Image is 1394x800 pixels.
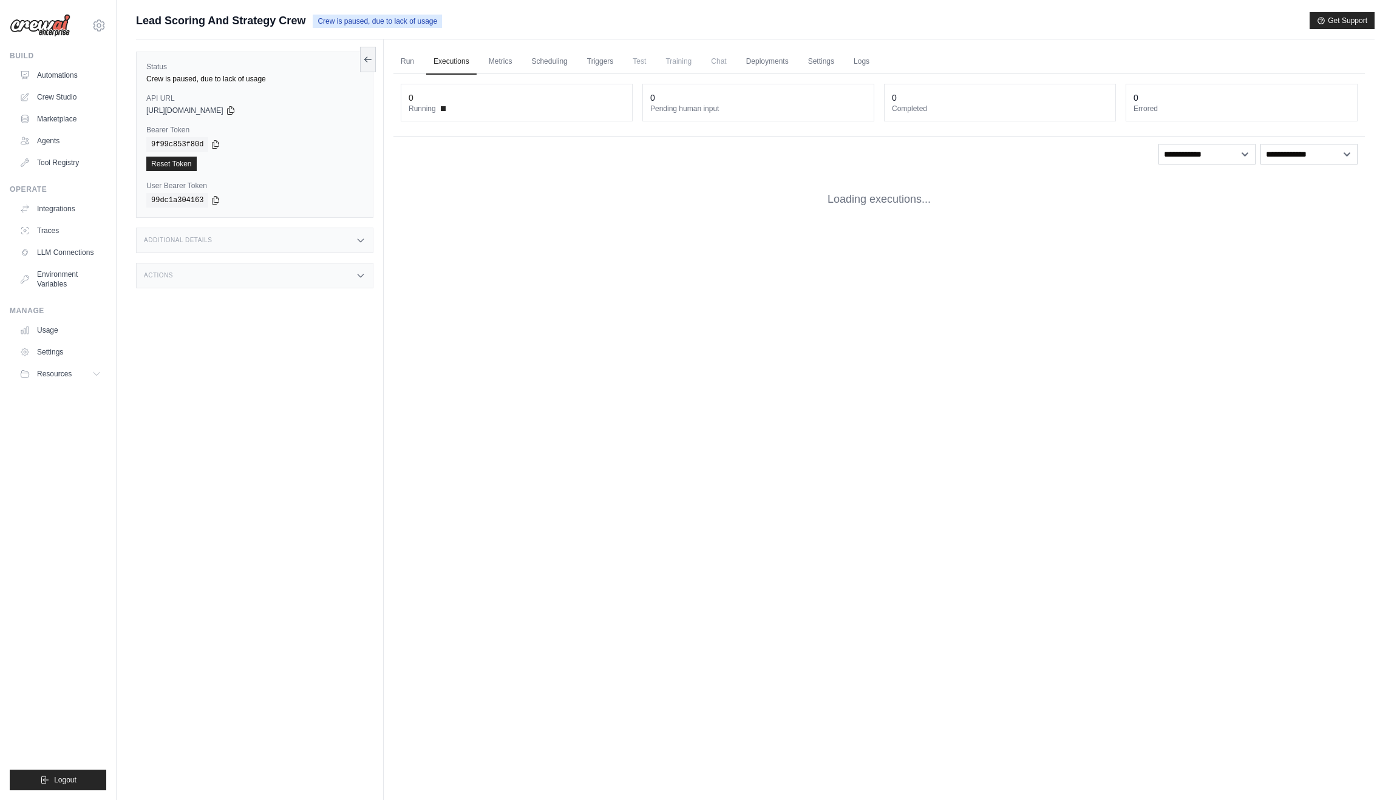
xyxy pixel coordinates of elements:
[15,131,106,151] a: Agents
[658,49,699,73] span: Training is not available until the deployment is complete
[146,137,208,152] code: 9f99c853f80d
[10,185,106,194] div: Operate
[1134,92,1138,104] div: 0
[426,49,477,75] a: Executions
[15,221,106,240] a: Traces
[146,74,363,84] div: Crew is paused, due to lack of usage
[54,775,76,785] span: Logout
[313,15,442,28] span: Crew is paused, due to lack of usage
[15,153,106,172] a: Tool Registry
[580,49,621,75] a: Triggers
[146,106,223,115] span: [URL][DOMAIN_NAME]
[146,93,363,103] label: API URL
[650,104,866,114] dt: Pending human input
[15,342,106,362] a: Settings
[15,320,106,340] a: Usage
[15,109,106,129] a: Marketplace
[524,49,574,75] a: Scheduling
[409,104,436,114] span: Running
[136,12,305,29] span: Lead Scoring And Strategy Crew
[739,49,796,75] a: Deployments
[146,62,363,72] label: Status
[625,49,653,73] span: Test
[37,369,72,379] span: Resources
[10,770,106,790] button: Logout
[15,87,106,107] a: Crew Studio
[146,181,363,191] label: User Bearer Token
[146,125,363,135] label: Bearer Token
[650,92,655,104] div: 0
[892,104,1108,114] dt: Completed
[15,364,106,384] button: Resources
[409,92,413,104] div: 0
[15,66,106,85] a: Automations
[801,49,841,75] a: Settings
[146,157,197,171] a: Reset Token
[1134,104,1350,114] dt: Errored
[15,265,106,294] a: Environment Variables
[846,49,877,75] a: Logs
[704,49,733,73] span: Chat is not available until the deployment is complete
[15,199,106,219] a: Integrations
[393,49,421,75] a: Run
[481,49,520,75] a: Metrics
[10,51,106,61] div: Build
[144,237,212,244] h3: Additional Details
[15,243,106,262] a: LLM Connections
[892,92,897,104] div: 0
[146,193,208,208] code: 99dc1a304163
[10,14,70,37] img: Logo
[144,272,173,279] h3: Actions
[10,306,106,316] div: Manage
[1310,12,1375,29] button: Get Support
[393,172,1365,227] div: Loading executions...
